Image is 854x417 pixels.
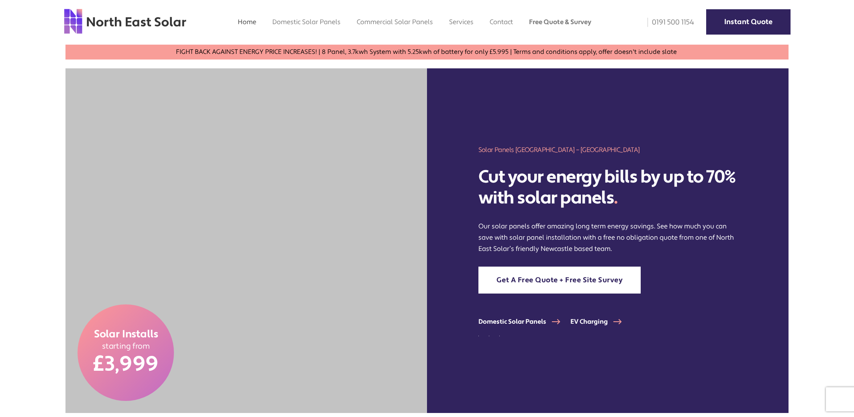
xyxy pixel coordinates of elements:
[94,328,158,341] span: Solar Installs
[478,166,738,209] h2: Cut your energy bills by up to 70% with solar panels
[272,18,341,26] a: Domestic Solar Panels
[478,221,738,255] p: Our solar panels offer amazing long term energy savings. See how much you can save with solar pan...
[238,18,256,26] a: Home
[490,18,513,26] a: Contact
[478,145,738,154] h1: Solar Panels [GEOGRAPHIC_DATA] – [GEOGRAPHIC_DATA]
[102,341,150,351] span: starting from
[478,267,641,294] a: Get A Free Quote + Free Site Survey
[93,351,159,378] span: £3,999
[357,18,433,26] a: Commercial Solar Panels
[78,304,174,401] a: Solar Installs starting from £3,999
[570,318,632,326] a: EV Charging
[642,18,694,27] a: 0191 500 1154
[478,318,570,326] a: Domestic Solar Panels
[706,9,791,35] a: Instant Quote
[63,8,187,35] img: north east solar logo
[614,187,618,209] span: .
[529,18,591,26] a: Free Quote & Survey
[449,18,474,26] a: Services
[65,68,427,413] img: two men holding a solar panel in the north east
